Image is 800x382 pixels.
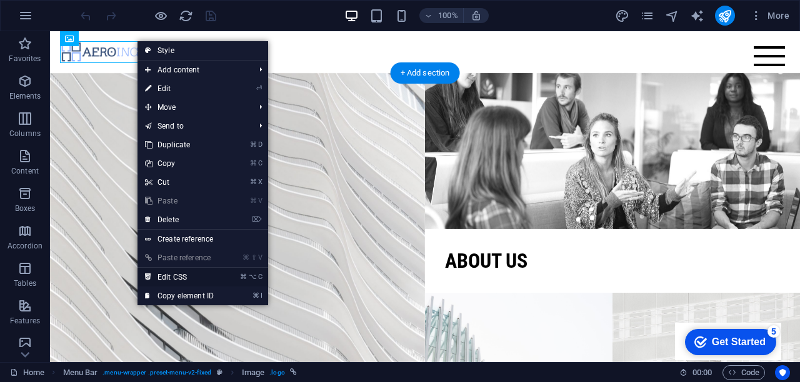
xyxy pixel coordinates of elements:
button: Click here to leave preview mode and continue editing [153,8,168,23]
div: + Add section [391,62,460,84]
i: AI Writer [690,9,704,23]
i: D [258,140,262,149]
button: 100% [419,8,464,23]
a: ⌦Delete [137,210,221,229]
div: Get Started 5 items remaining, 0% complete [10,6,101,32]
span: : [701,368,703,377]
button: design [615,8,630,23]
p: Favorites [9,54,41,64]
p: Elements [9,91,41,101]
a: ⌘VPaste [137,192,221,210]
span: Move [137,98,249,117]
i: ⌘ [240,273,247,281]
i: ⌦ [252,215,262,223]
nav: breadcrumb [63,365,297,380]
a: ⌘ICopy element ID [137,286,221,305]
button: text_generator [690,8,705,23]
i: C [258,159,262,167]
i: This element is a customizable preset [217,369,222,376]
i: Pages (Ctrl+Alt+S) [640,9,654,23]
span: Click to select. Double-click to edit [63,365,98,380]
i: On resize automatically adjust zoom level to fit chosen device. [471,10,482,21]
i: ⏎ [256,84,262,92]
p: Accordion [7,241,42,251]
button: More [745,6,794,26]
h6: 100% [438,8,458,23]
span: . menu-wrapper .preset-menu-v2-fixed [102,365,211,380]
span: More [750,9,789,22]
button: Usercentrics [775,365,790,380]
a: Style [137,41,268,60]
div: 5 [92,2,105,15]
i: Publish [717,9,732,23]
a: Click to cancel selection. Double-click to open Pages [10,365,44,380]
i: C [258,273,262,281]
a: ⌘CCopy [137,154,221,173]
p: Boxes [15,203,36,213]
button: Code [722,365,765,380]
i: Design (Ctrl+Alt+Y) [615,9,629,23]
i: This element is linked [290,369,297,376]
a: ⌘DDuplicate [137,135,221,154]
button: reload [178,8,193,23]
i: ⌘ [250,178,257,186]
span: Code [728,365,759,380]
i: X [258,178,262,186]
a: Create reference [137,230,268,248]
i: Reload page [179,9,193,23]
i: ⌥ [249,273,257,281]
button: publish [715,6,735,26]
i: ⌘ [242,253,249,262]
span: 00 00 [692,365,712,380]
button: navigator [665,8,680,23]
i: ⌘ [252,291,259,300]
a: ⌘⇧VPaste reference [137,248,221,267]
a: ⌘XCut [137,173,221,192]
p: Content [11,166,39,176]
span: . logo [269,365,284,380]
i: ⌘ [250,159,257,167]
p: Features [10,316,40,326]
span: Click to select. Double-click to edit [242,365,264,380]
h6: Session time [679,365,712,380]
button: pages [640,8,655,23]
p: Columns [9,129,41,139]
i: ⇧ [251,253,257,262]
a: ⌘⌥CEdit CSS [137,268,221,286]
p: Tables [14,278,36,288]
span: Add content [137,61,249,79]
div: Get Started [37,14,91,25]
i: V [258,253,262,262]
i: ⌘ [250,140,257,149]
i: ⌘ [250,197,257,205]
i: V [258,197,262,205]
a: Send to [137,117,249,135]
i: I [261,291,262,300]
a: ⏎Edit [137,79,221,98]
